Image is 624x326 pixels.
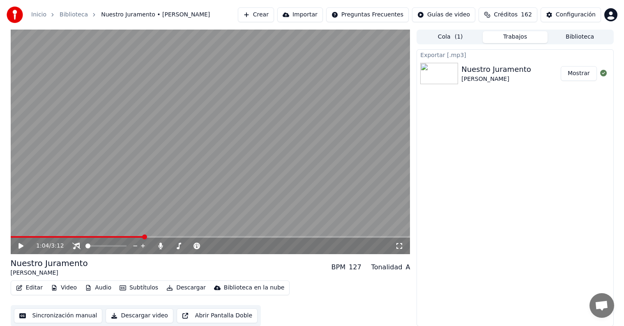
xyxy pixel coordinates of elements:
[36,242,56,250] div: /
[106,308,173,323] button: Descargar video
[561,66,597,81] button: Mostrar
[483,31,548,43] button: Trabajos
[455,33,463,41] span: ( 1 )
[51,242,64,250] span: 3:12
[48,282,80,294] button: Video
[461,64,531,75] div: Nuestro Juramento
[479,7,537,22] button: Créditos162
[371,262,403,272] div: Tonalidad
[277,7,323,22] button: Importar
[224,284,285,292] div: Biblioteca en la nube
[238,7,274,22] button: Crear
[101,11,210,19] span: Nuestro Juramento • [PERSON_NAME]
[7,7,23,23] img: youka
[461,75,531,83] div: [PERSON_NAME]
[548,31,612,43] button: Biblioteca
[177,308,258,323] button: Abrir Pantalla Doble
[332,262,345,272] div: BPM
[418,31,483,43] button: Cola
[163,282,209,294] button: Descargar
[13,282,46,294] button: Editar
[36,242,49,250] span: 1:04
[412,7,475,22] button: Guías de video
[349,262,362,272] div: 127
[326,7,409,22] button: Preguntas Frecuentes
[60,11,88,19] a: Biblioteca
[14,308,103,323] button: Sincronización manual
[11,269,88,277] div: [PERSON_NAME]
[494,11,518,19] span: Créditos
[556,11,596,19] div: Configuración
[541,7,601,22] button: Configuración
[11,257,88,269] div: Nuestro Juramento
[31,11,210,19] nav: breadcrumb
[405,262,410,272] div: A
[82,282,115,294] button: Audio
[116,282,161,294] button: Subtítulos
[589,293,614,318] a: Chat abierto
[521,11,532,19] span: 162
[417,50,613,60] div: Exportar [.mp3]
[31,11,46,19] a: Inicio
